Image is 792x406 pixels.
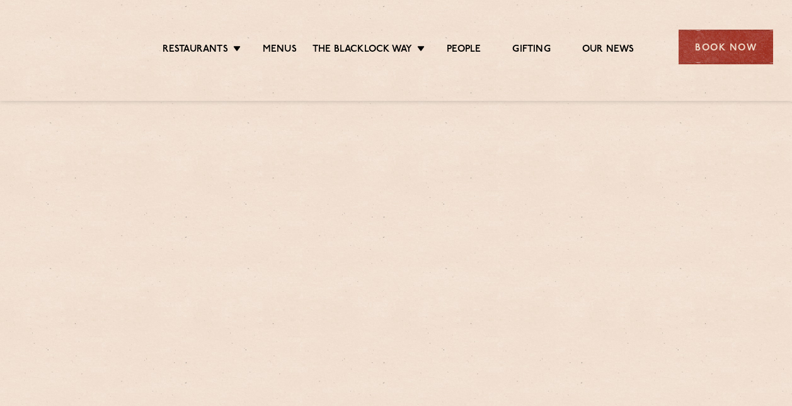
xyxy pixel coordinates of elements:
img: svg%3E [19,12,124,82]
a: The Blacklock Way [313,43,412,57]
a: Our News [582,43,634,57]
div: Book Now [679,30,773,64]
a: Restaurants [163,43,228,57]
a: People [447,43,481,57]
a: Menus [263,43,297,57]
a: Gifting [512,43,550,57]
